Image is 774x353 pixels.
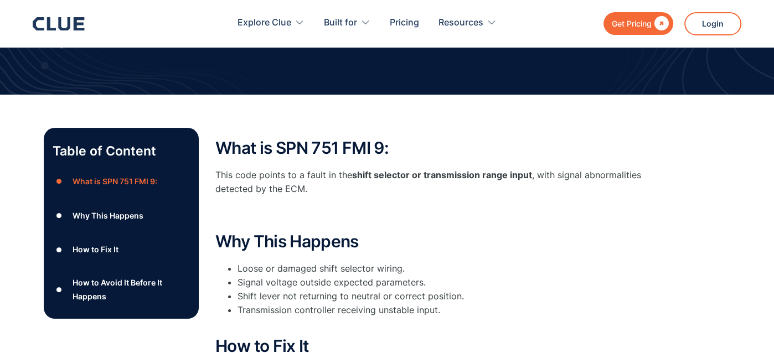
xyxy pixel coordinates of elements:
[215,168,658,196] p: This code points to a fault in the , with signal abnormalities detected by the ECM.
[215,139,658,157] h2: What is SPN 751 FMI 9:
[652,17,669,30] div: 
[603,12,673,35] a: Get Pricing
[238,6,291,40] div: Explore Clue
[53,142,190,160] p: Table of Content
[73,242,118,256] div: How to Fix It
[352,169,532,180] strong: shift selector or transmission range input
[73,276,190,303] div: How to Avoid It Before It Happens
[215,207,658,221] p: ‍
[684,12,741,35] a: Login
[612,17,652,30] div: Get Pricing
[238,262,658,276] li: Loose or damaged shift selector wiring.
[53,207,66,224] div: ●
[238,276,658,289] li: Signal voltage outside expected parameters.
[53,276,190,303] a: ●How to Avoid It Before It Happens
[238,6,305,40] div: Explore Clue
[438,6,483,40] div: Resources
[73,209,143,222] div: Why This Happens
[238,303,658,331] li: Transmission controller receiving unstable input.
[215,232,658,251] h2: Why This Happens
[53,241,190,258] a: ●How to Fix It
[53,207,190,224] a: ●Why This Happens
[390,6,419,40] a: Pricing
[53,241,66,258] div: ●
[53,173,190,190] a: ●What is SPN 751 FMI 9:
[324,6,357,40] div: Built for
[53,281,66,298] div: ●
[324,6,370,40] div: Built for
[238,289,658,303] li: Shift lever not returning to neutral or correct position.
[53,173,66,190] div: ●
[73,174,157,188] div: What is SPN 751 FMI 9:
[438,6,497,40] div: Resources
